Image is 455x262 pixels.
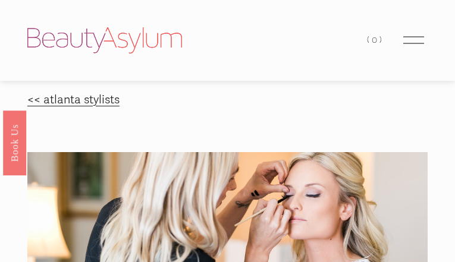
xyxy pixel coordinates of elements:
[27,93,120,107] a: << atlanta stylists
[367,34,372,45] span: (
[367,32,384,48] a: (0)
[27,27,182,53] img: Beauty Asylum | Bridal Hair &amp; Makeup Charlotte &amp; Atlanta
[3,110,26,175] a: Book Us
[372,34,379,45] span: 0
[379,34,384,45] span: )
